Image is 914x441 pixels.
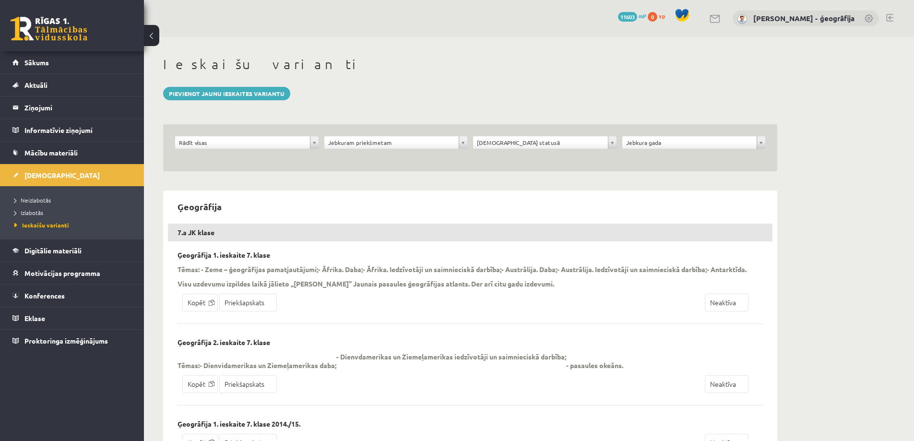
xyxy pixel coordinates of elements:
[12,262,132,284] a: Motivācijas programma
[336,352,566,369] p: - Dienvdamerikas un Ziemeļamerikas iedzīvotāji un saimnieciskā darbība;
[618,12,646,20] a: 11603 mP
[24,96,132,119] legend: Ziņojumi
[178,279,554,288] p: Visu uzdevumu izpildes laikā jālieto „[PERSON_NAME]” Jaunais pasaules ģeogrāfijas atlants. Der ar...
[12,142,132,164] a: Mācību materiāli
[14,221,134,229] a: Ieskaišu varianti
[178,265,200,274] p: Tēmas:
[501,265,557,274] p: - Austrālija. Daba;
[707,265,747,274] p: - Antarktīda.
[12,285,132,307] a: Konferences
[178,361,200,369] b: Tēmas:
[179,136,306,149] span: Rādīt visas
[24,58,49,67] span: Sākums
[705,294,748,311] span: Neaktīva
[639,12,646,20] span: mP
[178,420,300,428] p: Ģeogrāfija 1. ieskaite 7. klase 2014./15.
[24,246,82,255] span: Digitālie materiāli
[363,265,501,274] p: - Āfrika. Iedzīvotāji un saimnieciskā darbība;
[11,17,87,41] a: Rīgas 1. Tālmācības vidusskola
[328,136,455,149] span: Jebkuram priekšmetam
[12,239,132,262] a: Digitālie materiāli
[14,196,134,204] a: Neizlabotās
[648,12,657,22] span: 0
[201,265,318,274] p: - Zeme – ģeogrāfijas pamatjautājumi;
[219,375,277,393] a: Priekšapskats
[14,209,43,216] span: Izlabotās
[12,96,132,119] a: Ziņojumi
[219,294,277,311] a: Priekšapskats
[24,269,100,277] span: Motivācijas programma
[618,12,637,22] span: 11603
[175,136,319,149] a: Rādīt visas
[324,136,468,149] a: Jebkuram priekšmetam
[12,51,132,73] a: Sākums
[182,294,218,311] a: Kopēt
[182,375,218,393] a: Kopēt
[24,119,132,141] legend: Informatīvie ziņojumi
[659,12,665,20] span: xp
[163,56,777,72] h1: Ieskaišu varianti
[12,307,132,329] a: Eklase
[14,208,134,217] a: Izlabotās
[557,265,707,274] p: - Austrālija. Iedzīvotāji un saimnieciskā darbība;
[12,119,132,141] a: Informatīvie ziņojumi
[318,265,363,274] p: - Āfrika. Daba;
[14,196,51,204] span: Neizlabotās
[200,361,336,369] p: - Dienvidamerikas un Ziemeļamerikas daba;
[12,74,132,96] a: Aktuāli
[753,13,855,23] a: [PERSON_NAME] - ģeogrāfija
[178,338,270,346] p: Ģeogrāfija 2. ieskaite 7. klase
[168,195,231,218] h2: Ģeogrāfija
[163,87,290,100] a: Pievienot jaunu ieskaites variantu
[24,336,108,345] span: Proktoringa izmēģinājums
[705,375,748,393] span: Neaktīva
[12,164,132,186] a: [DEMOGRAPHIC_DATA]
[12,330,132,352] a: Proktoringa izmēģinājums
[24,291,65,300] span: Konferences
[24,171,100,179] span: [DEMOGRAPHIC_DATA]
[473,136,617,149] a: [DEMOGRAPHIC_DATA] statusā
[168,224,772,242] h3: 7.a JK klase
[477,136,604,149] span: [DEMOGRAPHIC_DATA] statusā
[24,148,78,157] span: Mācību materiāli
[626,136,753,149] span: Jebkura gada
[566,361,623,369] p: - pasaules okeāns.
[648,12,670,20] a: 0 xp
[622,136,766,149] a: Jebkura gada
[24,314,45,322] span: Eklase
[14,221,69,229] span: Ieskaišu varianti
[178,251,270,259] p: Ģeogrāfija 1. ieskaite 7. klase
[24,81,47,89] span: Aktuāli
[737,14,747,24] img: Toms Krūmiņš - ģeogrāfija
